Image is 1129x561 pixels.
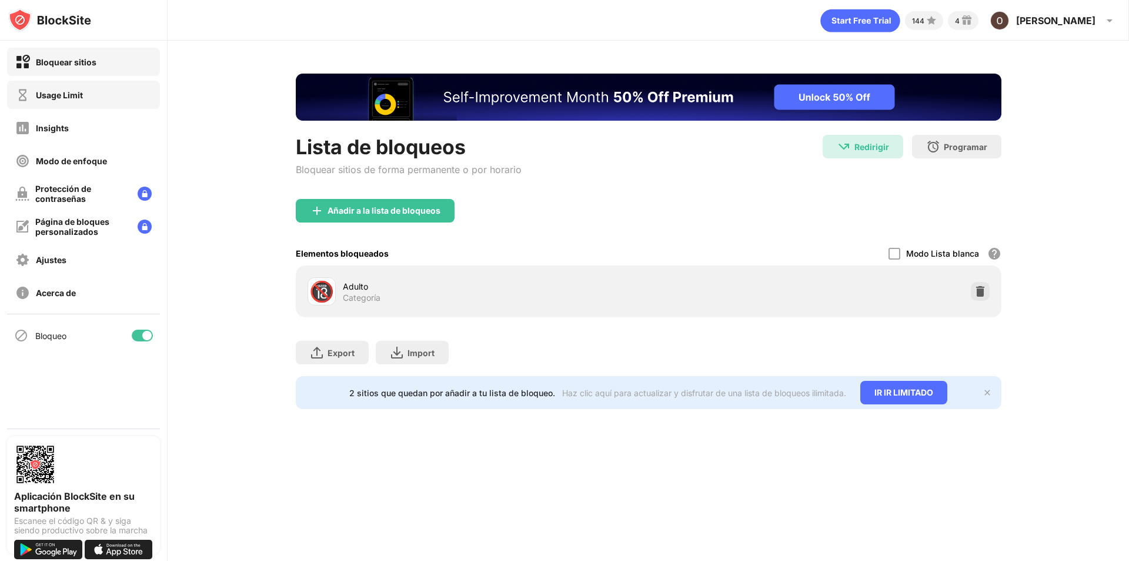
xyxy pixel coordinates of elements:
[14,443,56,486] img: options-page-qr-code.png
[15,286,30,300] img: about-off.svg
[309,280,334,304] div: 🔞
[36,90,83,100] div: Usage Limit
[912,16,924,25] div: 144
[14,490,153,514] div: Aplicación BlockSite en su smartphone
[138,220,152,234] img: lock-menu.svg
[562,388,846,398] div: Haz clic aquí para actualizar y disfrutar de una lista de bloqueos ilimitada.
[296,74,1001,121] iframe: Banner
[36,57,96,67] div: Bloquear sitios
[296,135,522,159] div: Lista de bloqueos
[35,184,128,204] div: Protección de contraseñas
[14,540,82,559] img: get-it-on-google-play.svg
[15,187,29,201] img: password-protection-off.svg
[15,154,30,168] img: focus-off.svg
[15,220,29,234] img: customize-block-page-off.svg
[407,348,435,358] div: Import
[14,328,28,343] img: blocking-icon.svg
[85,540,153,559] img: download-on-the-app-store.svg
[990,11,1009,30] img: ACg8ocJ4D398d9snDTsAdxdrEKAedfbCJcUKvrABvSXUhPvS3bYTbw=s96-c
[328,348,355,358] div: Export
[138,187,152,201] img: lock-menu.svg
[983,388,992,397] img: x-button.svg
[1016,15,1095,26] div: [PERSON_NAME]
[944,142,987,152] div: Programar
[820,9,900,32] div: animation
[955,16,960,25] div: 4
[36,255,66,265] div: Ajustes
[906,248,979,258] div: Modo Lista blanca
[36,288,76,298] div: Acerca de
[15,253,30,267] img: settings-off.svg
[860,381,947,404] div: IR IR LIMITADO
[8,8,91,32] img: logo-blocksite.svg
[343,293,380,303] div: Categoría
[296,164,522,175] div: Bloquear sitios de forma permanente o por horario
[15,88,30,102] img: time-usage-off.svg
[924,14,938,28] img: points-small.svg
[15,121,30,135] img: insights-off.svg
[349,388,555,398] div: 2 sitios que quedan por añadir a tu lista de bloqueo.
[960,14,974,28] img: reward-small.svg
[35,217,128,237] div: Página de bloques personalizados
[854,142,889,152] div: Redirigir
[36,156,107,166] div: Modo de enfoque
[296,248,389,258] div: Elementos bloqueados
[343,280,649,293] div: Adulto
[328,206,440,215] div: Añadir a la lista de bloqueos
[36,123,69,133] div: Insights
[35,331,66,341] div: Bloqueo
[14,516,153,535] div: Escanee el código QR & y siga siendo productivo sobre la marcha
[15,55,30,69] img: block-on.svg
